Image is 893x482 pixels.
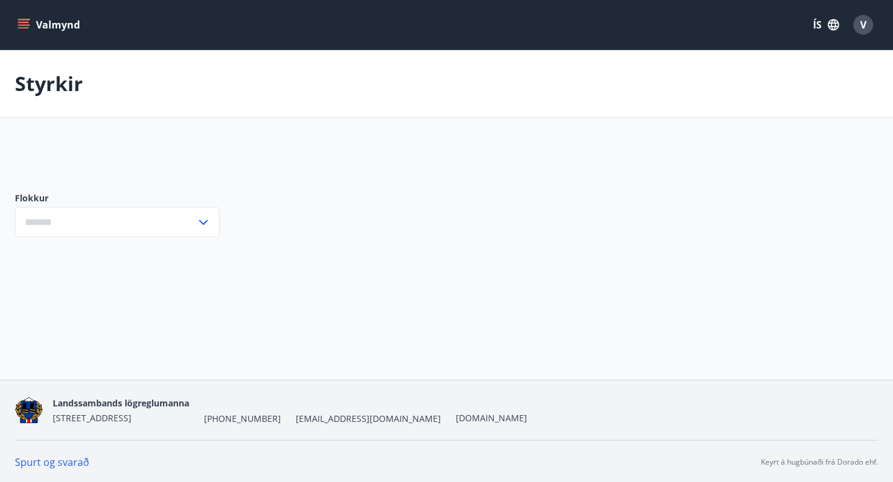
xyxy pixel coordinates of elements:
span: Landssambands lögreglumanna [53,397,189,409]
button: menu [15,14,85,36]
span: [PHONE_NUMBER] [204,413,281,425]
button: V [848,10,878,40]
a: [DOMAIN_NAME] [456,412,527,424]
button: ÍS [806,14,846,36]
span: [STREET_ADDRESS] [53,412,131,424]
a: Spurt og svarað [15,455,89,469]
label: Flokkur [15,192,220,204]
img: 1cqKbADZNYZ4wXUG0EC2JmCwhQh0Y6EN22Kw4FTY.png [15,397,43,424]
p: Styrkir [15,70,83,97]
p: Keyrt á hugbúnaði frá Dorado ehf. [761,457,878,468]
span: V [860,18,866,32]
span: [EMAIL_ADDRESS][DOMAIN_NAME] [296,413,441,425]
